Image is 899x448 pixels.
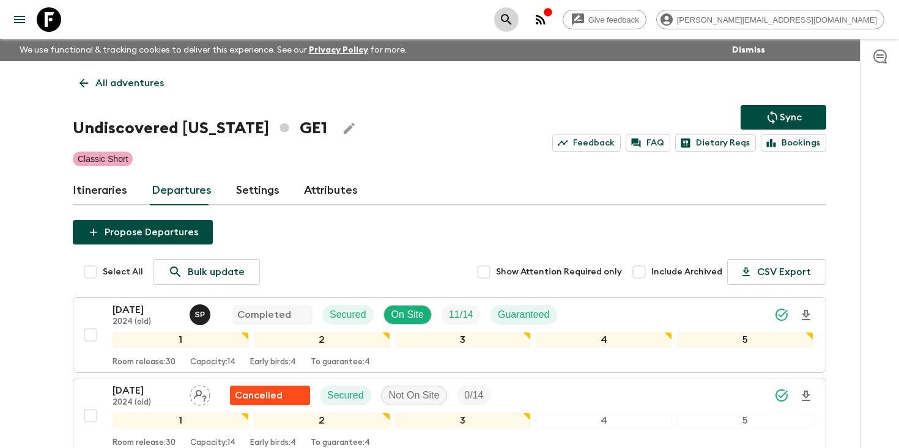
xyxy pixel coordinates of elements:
[15,39,412,61] p: We use functional & tracking cookies to deliver this experience. See our for more.
[113,398,180,408] p: 2024 (old)
[582,15,646,24] span: Give feedback
[389,388,440,403] p: Not On Site
[651,266,722,278] span: Include Archived
[799,308,813,323] svg: Download Onboarding
[153,259,260,285] a: Bulk update
[235,388,283,403] p: Cancelled
[190,389,210,398] span: Assign pack leader
[799,389,813,403] svg: Download Onboarding
[498,307,550,322] p: Guaranteed
[395,332,531,348] div: 3
[304,176,358,205] a: Attributes
[457,386,490,405] div: Trip Fill
[73,176,127,205] a: Itineraries
[761,134,826,152] a: Bookings
[113,438,176,448] p: Room release: 30
[190,358,235,367] p: Capacity: 14
[536,413,672,428] div: 4
[190,308,213,318] span: Sesili Patsatsia
[327,388,364,403] p: Secured
[250,358,296,367] p: Early birds: 4
[381,386,448,405] div: Not On Site
[309,46,368,54] a: Privacy Policy
[113,317,180,327] p: 2024 (old)
[237,307,291,322] p: Completed
[103,266,143,278] span: Select All
[78,153,128,165] p: Classic Short
[774,388,789,403] svg: Synced Successfully
[7,7,32,32] button: menu
[311,438,370,448] p: To guarantee: 4
[113,303,180,317] p: [DATE]
[656,10,884,29] div: [PERSON_NAME][EMAIL_ADDRESS][DOMAIN_NAME]
[152,176,212,205] a: Departures
[113,332,249,348] div: 1
[774,307,789,322] svg: Synced Successfully
[395,413,531,428] div: 3
[330,307,366,322] p: Secured
[442,305,481,325] div: Trip Fill
[729,42,768,59] button: Dismiss
[73,71,171,95] a: All adventures
[73,116,327,141] h1: Undiscovered [US_STATE] GE1
[464,388,483,403] p: 0 / 14
[494,7,519,32] button: search adventures
[741,105,826,130] button: Sync adventure departures to the booking engine
[675,134,756,152] a: Dietary Reqs
[626,134,670,152] a: FAQ
[677,332,813,348] div: 5
[391,307,424,322] p: On Site
[230,386,310,405] div: Flash Pack cancellation
[250,438,296,448] p: Early birds: 4
[552,134,621,152] a: Feedback
[563,10,646,29] a: Give feedback
[236,176,279,205] a: Settings
[311,358,370,367] p: To guarantee: 4
[320,386,371,405] div: Secured
[188,265,245,279] p: Bulk update
[449,307,473,322] p: 11 / 14
[727,259,826,285] button: CSV Export
[677,413,813,428] div: 5
[73,220,213,244] button: Propose Departures
[113,358,176,367] p: Room release: 30
[73,297,826,373] button: [DATE]2024 (old)Sesili PatsatsiaCompletedSecuredOn SiteTrip FillGuaranteed12345Room release:30Cap...
[383,305,432,325] div: On Site
[536,332,672,348] div: 4
[190,438,235,448] p: Capacity: 14
[95,76,164,90] p: All adventures
[113,413,249,428] div: 1
[337,116,361,141] button: Edit Adventure Title
[254,332,390,348] div: 2
[254,413,390,428] div: 2
[780,110,802,125] p: Sync
[322,305,374,325] div: Secured
[670,15,884,24] span: [PERSON_NAME][EMAIL_ADDRESS][DOMAIN_NAME]
[113,383,180,398] p: [DATE]
[496,266,622,278] span: Show Attention Required only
